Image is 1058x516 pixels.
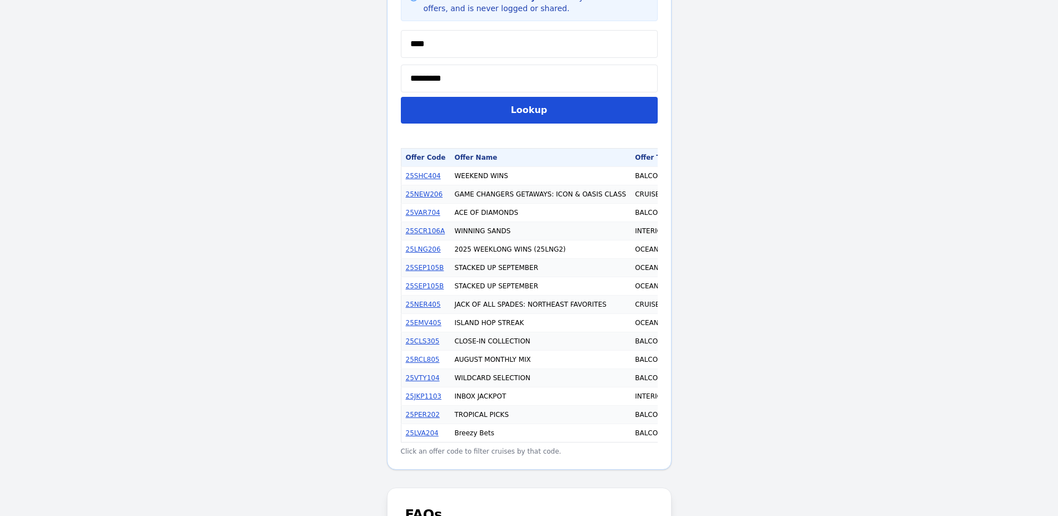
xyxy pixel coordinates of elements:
td: WINNING SANDS [450,222,630,240]
td: JACK OF ALL SPADES: NORTHEAST FAVORITES [450,296,630,314]
td: INBOX JACKPOT [450,387,630,406]
a: 25NEW206 [406,190,443,198]
a: 25LNG206 [406,245,441,253]
a: 25RCL805 [406,356,440,363]
a: 25PER202 [406,411,440,419]
a: 25VTY104 [406,374,440,382]
td: Breezy Bets [450,424,630,443]
td: GAME CHANGERS GETAWAYS: ICON & OASIS CLASS [450,185,630,204]
td: TROPICAL PICKS [450,406,630,424]
a: 25EMV405 [406,319,441,327]
a: 25CLS305 [406,337,440,345]
a: 25JKP1103 [406,392,441,400]
th: Offer Code [401,149,450,167]
td: STACKED UP SEPTEMBER [450,277,630,296]
td: WEEKEND WINS [450,167,630,185]
a: 25VAR704 [406,209,440,217]
td: AUGUST MONTHLY MIX [450,351,630,369]
button: Lookup [401,97,658,124]
th: Offer Name [450,149,630,167]
td: STACKED UP SEPTEMBER [450,259,630,277]
td: 2025 WEEKLONG WINS (25LNG2) [450,240,630,259]
td: CLOSE-IN COLLECTION [450,332,630,351]
a: 25SCR106A [406,227,445,235]
a: 25SEP105B [406,264,444,272]
a: 25SHC404 [406,172,441,180]
a: 25LVA204 [406,429,439,437]
a: 25NER405 [406,301,441,308]
td: WILDCARD SELECTION [450,369,630,387]
td: ISLAND HOP STREAK [450,314,630,332]
div: Click an offer code to filter cruises by that code. [401,447,658,456]
a: 25SEP105B [406,282,444,290]
td: ACE OF DIAMONDS [450,204,630,222]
